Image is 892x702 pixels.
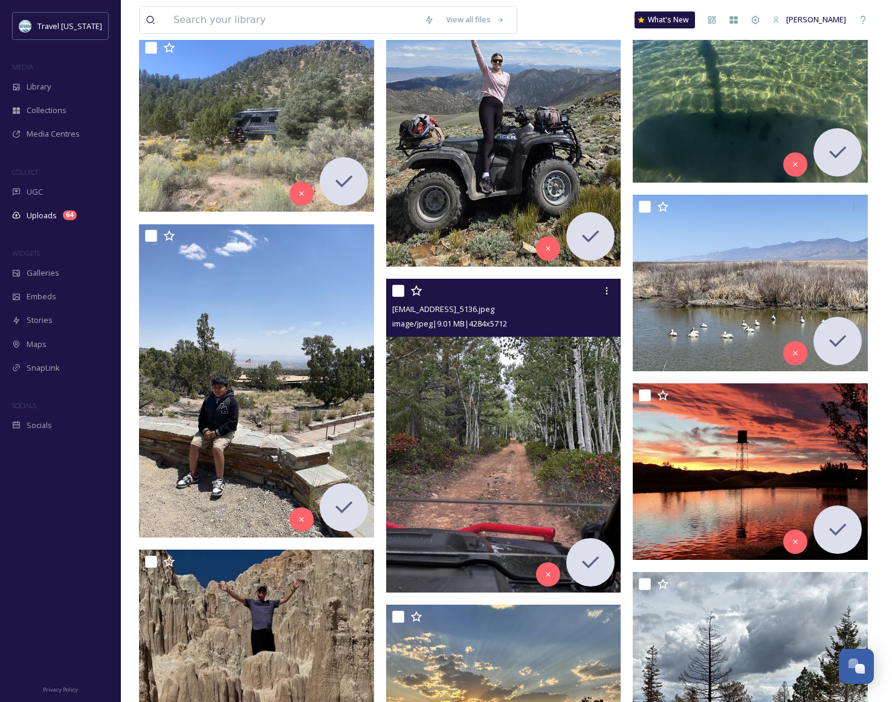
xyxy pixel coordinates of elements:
[43,681,78,696] a: Privacy Policy
[37,21,102,31] span: Travel [US_STATE]
[635,11,695,28] a: What's New
[27,420,52,431] span: Socials
[27,186,43,198] span: UGC
[786,14,846,25] span: [PERSON_NAME]
[12,249,40,258] span: WIDGETS
[633,195,868,371] img: ext_1758162969.425614_mayatime@gmail.com-IMG_8432.JPG
[12,167,38,177] span: COLLECT
[27,128,80,140] span: Media Centres
[63,210,77,220] div: 64
[12,401,36,410] span: SOCIALS
[766,8,852,31] a: [PERSON_NAME]
[27,105,66,116] span: Collections
[386,279,621,592] img: ext_1758135044.824757_Klubbenacnp@gmail.com-IMG_5136.jpeg
[392,304,494,314] span: [EMAIL_ADDRESS]_5136.jpeg
[27,291,56,302] span: Embeds
[43,686,78,694] span: Privacy Policy
[392,318,507,329] span: image/jpeg | 9.01 MB | 4284 x 5712
[839,649,874,684] button: Open Chat
[27,81,51,93] span: Library
[139,36,374,212] img: ext_1758134586.851598_Klubbenacnp@gmail.com-IMG_4766.jpeg
[27,210,57,221] span: Uploads
[27,362,60,374] span: SnapLink
[12,62,33,71] span: MEDIA
[633,383,868,560] img: ext_1758142882.027078_Islevahine@sbcglobal.net-IMG_0200.jpeg
[19,20,31,32] img: download.jpeg
[440,8,511,31] a: View all files
[139,224,374,538] img: ext_1758127198.614697_Alcantarakarla25@yahoo.com-IMG_9009.jpeg
[27,339,47,350] span: Maps
[167,7,418,33] input: Search your library
[27,314,53,326] span: Stories
[27,267,59,279] span: Galleries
